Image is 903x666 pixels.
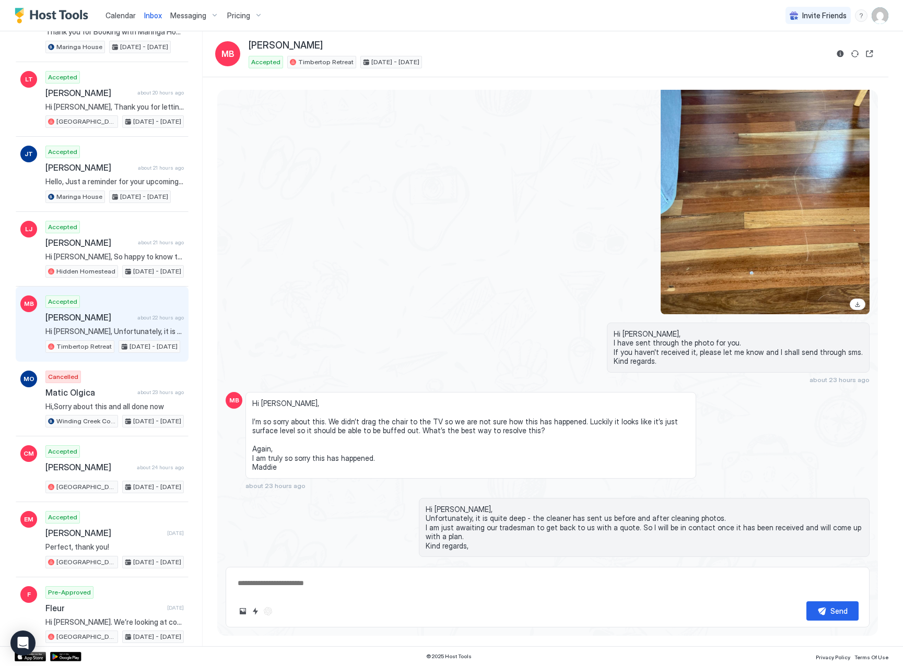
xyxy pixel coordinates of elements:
span: Hi [PERSON_NAME], Thank you for letting us know. Safe travels home. :) Kind regards, [PERSON_NAME]. [45,102,184,112]
button: Quick reply [249,605,262,617]
span: Accepted [48,73,77,82]
span: Matic Olgica [45,387,133,398]
span: Messaging [170,11,206,20]
span: Pricing [227,11,250,20]
span: LT [25,75,33,84]
span: Accepted [48,147,77,157]
span: Cancelled [48,372,78,382]
span: about 22 hours ago [137,314,184,321]
span: [DATE] [167,604,184,611]
span: LJ [25,224,32,234]
span: Hi [PERSON_NAME], Unfortunately, it is quite deep - the cleaner has sent us before and after clea... [45,327,184,336]
span: Accepted [48,297,77,306]
span: Hi [PERSON_NAME], I have sent through the photo for you. If you haven't received it, please let m... [614,329,863,366]
span: Hi [PERSON_NAME], I’m so sorry about this. We didn’t drag the chair to the TV so we are not sure ... [252,399,689,472]
span: [DATE] - [DATE] [133,557,181,567]
span: Accepted [48,447,77,456]
span: MB [24,299,34,308]
span: Hi [PERSON_NAME]. We’re looking at coming to [GEOGRAPHIC_DATA] [DATE]-[DATE]. I see that there is... [45,617,184,627]
span: about 23 hours ago [810,376,870,384]
span: about 24 hours ago [137,464,184,471]
span: [GEOGRAPHIC_DATA] [56,117,115,126]
span: about 20 hours ago [137,89,184,96]
span: CM [24,449,34,458]
span: Perfect, thank you! [45,542,184,552]
div: Open Intercom Messenger [10,631,36,656]
span: about 21 hours ago [138,239,184,246]
span: [DATE] - [DATE] [120,192,168,201]
a: Inbox [144,10,162,21]
span: [PERSON_NAME] [249,40,323,52]
button: Reservation information [834,47,847,60]
span: Hello, Just a reminder for your upcoming stay at [GEOGRAPHIC_DATA]. I hope you are looking forwar... [45,177,184,186]
a: Privacy Policy [816,651,850,662]
span: Accepted [48,513,77,522]
span: Hi [PERSON_NAME], So happy to know that you enjoyed your stay. :) Safe travels home. Kind regards... [45,252,184,261]
a: App Store [15,652,46,661]
span: Terms Of Use [854,654,888,660]
span: Winding Creek Cottage [56,417,115,426]
span: [PERSON_NAME] [45,312,133,323]
a: Terms Of Use [854,651,888,662]
div: Send [830,605,848,616]
span: MB [229,396,239,405]
span: Inbox [144,11,162,20]
span: [PERSON_NAME] [45,88,133,98]
span: Accepted [48,222,77,232]
span: © 2025 Host Tools [426,653,472,660]
div: View image [661,36,870,314]
span: F [27,590,31,599]
span: Hi [PERSON_NAME], Unfortunately, it is quite deep - the cleaner has sent us before and after clea... [426,505,863,551]
span: Timbertop Retreat [56,342,112,351]
span: [DATE] - [DATE] [120,42,168,52]
span: [DATE] - [DATE] [133,117,181,126]
span: [PERSON_NAME] [45,462,133,472]
span: [DATE] - [DATE] [133,482,181,492]
span: Maringa House [56,192,102,201]
span: Maringa House [56,42,102,52]
div: User profile [872,7,888,24]
div: menu [855,9,867,22]
span: [GEOGRAPHIC_DATA] [56,557,115,567]
span: about 23 hours ago [245,482,306,490]
span: [PERSON_NAME] [45,237,134,248]
span: MO [24,374,34,384]
span: [DATE] - [DATE] [133,267,181,276]
button: Send [806,601,859,621]
span: about 23 hours ago [137,389,184,396]
span: JT [25,149,33,159]
span: Invite Friends [802,11,847,20]
a: Download [850,299,865,310]
span: Hi,Sorry about this and all done now [45,402,184,411]
span: MB [221,47,234,60]
button: Upload image [237,605,249,617]
span: [DATE] - [DATE] [133,632,181,641]
span: [DATE] - [DATE] [130,342,178,351]
a: Calendar [105,10,136,21]
span: Calendar [105,11,136,20]
span: [DATE] - [DATE] [371,57,419,67]
span: about 21 hours ago [138,164,184,171]
span: [GEOGRAPHIC_DATA] [56,632,115,641]
span: [DATE] [167,530,184,537]
a: Google Play Store [50,652,81,661]
span: Accepted [251,57,280,67]
span: Pre-Approved [48,588,91,597]
span: Fleur [45,603,163,613]
button: Sync reservation [849,47,861,60]
span: Hidden Homestead [56,267,115,276]
span: [PERSON_NAME] [45,528,163,538]
span: [DATE] - [DATE] [133,417,181,426]
span: Thank you for Booking with Maringa House! Please take a look at the bedroom/bed step up options a... [45,27,184,37]
span: Privacy Policy [816,654,850,660]
span: Timbertop Retreat [298,57,354,67]
a: Host Tools Logo [15,8,93,23]
span: [GEOGRAPHIC_DATA] [56,482,115,492]
span: [PERSON_NAME] [45,162,134,173]
button: Open reservation [863,47,876,60]
span: EM [24,515,33,524]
